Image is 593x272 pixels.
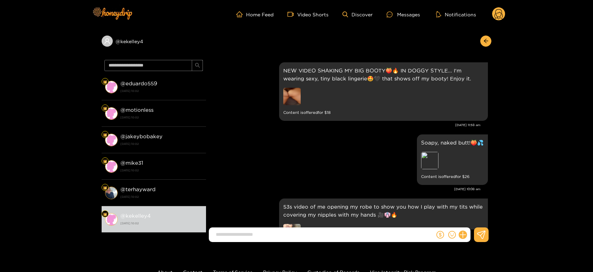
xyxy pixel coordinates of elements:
[283,67,484,83] p: NEW VIDEO SHAKING MY BIG BOOTY🍑🔥 IN DOGGY STYLE... I'm wearing sexy, tiny black lingerie🤩🖤 that s...
[103,186,107,190] img: Fan Level
[287,11,329,17] a: Video Shorts
[279,62,488,121] div: Sep. 14, 11:58 am
[448,231,456,239] span: smile
[209,187,481,192] div: [DATE] 10:08 am
[192,60,203,71] button: search
[120,186,156,192] strong: @ terhayward
[287,11,297,17] span: video-camera
[103,133,107,137] img: Fan Level
[236,11,246,17] span: home
[105,213,118,226] img: conversation
[120,213,151,219] strong: @ kekelley4
[102,36,206,47] div: @kekelley4
[387,10,420,18] div: Messages
[103,80,107,84] img: Fan Level
[436,231,444,239] span: dollar
[103,106,107,110] img: Fan Level
[120,88,203,94] strong: [DATE] 10:02
[120,194,203,200] strong: [DATE] 10:02
[283,203,484,219] p: 53s video of me opening my robe to show you how I play with my tits while covering my nipples wit...
[104,38,110,44] span: user
[279,199,488,257] div: Sep. 15, 6:44 pm
[103,159,107,163] img: Fan Level
[417,134,488,185] div: Sep. 15, 10:08 am
[120,80,157,86] strong: @ eduardo559
[283,88,301,105] img: preview
[195,63,200,69] span: search
[120,107,153,113] strong: @ motionless
[105,187,118,199] img: conversation
[120,133,163,139] strong: @ jakeybobakey
[105,107,118,120] img: conversation
[120,114,203,121] strong: [DATE] 10:02
[434,11,478,18] button: Notifications
[236,11,274,17] a: Home Feed
[120,141,203,147] strong: [DATE] 10:02
[483,38,489,44] span: arrow-left
[105,81,118,93] img: conversation
[435,230,445,240] button: dollar
[283,224,301,241] img: preview
[209,123,481,127] div: [DATE] 11:58 am
[105,134,118,146] img: conversation
[120,167,203,173] strong: [DATE] 10:02
[342,11,373,17] a: Discover
[120,220,203,226] strong: [DATE] 10:02
[120,160,143,166] strong: @ mike31
[103,212,107,216] img: Fan Level
[105,160,118,173] img: conversation
[480,36,491,47] button: arrow-left
[421,139,484,147] p: Soapy, naked butt!🍑💦
[283,109,484,117] small: Content is offered for $ 18
[421,173,484,181] small: Content is offered for $ 26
